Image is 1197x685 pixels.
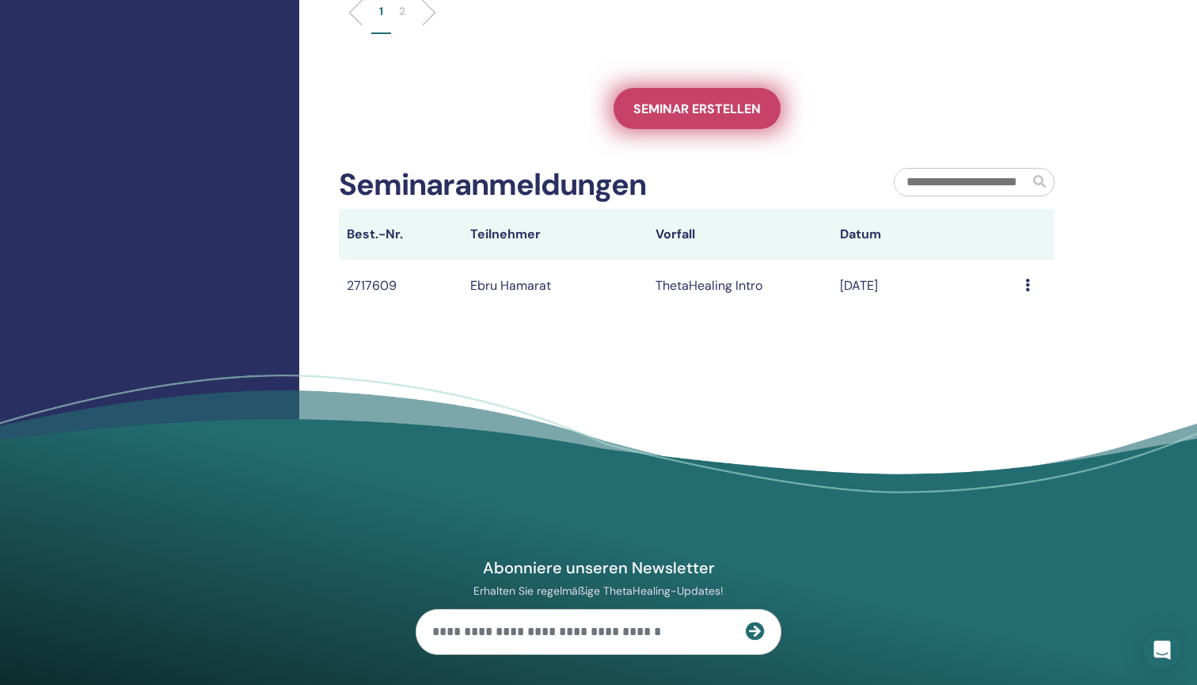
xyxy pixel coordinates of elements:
[648,209,833,260] th: Vorfall
[416,558,781,578] h4: Abonniere unseren Newsletter
[614,88,781,129] a: Seminar erstellen
[399,3,405,20] p: 2
[648,260,833,311] td: ThetaHealing Intro
[832,260,1017,311] td: [DATE]
[339,260,462,311] td: 2717609
[462,209,648,260] th: Teilnehmer
[379,3,383,20] p: 1
[1143,631,1181,669] div: Open Intercom Messenger
[832,209,1017,260] th: Datum
[633,101,761,117] span: Seminar erstellen
[416,584,781,598] p: Erhalten Sie regelmäßige ThetaHealing-Updates!
[462,260,648,311] td: Ebru Hamarat
[339,167,646,204] h2: Seminaranmeldungen
[339,209,462,260] th: Best.-Nr.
